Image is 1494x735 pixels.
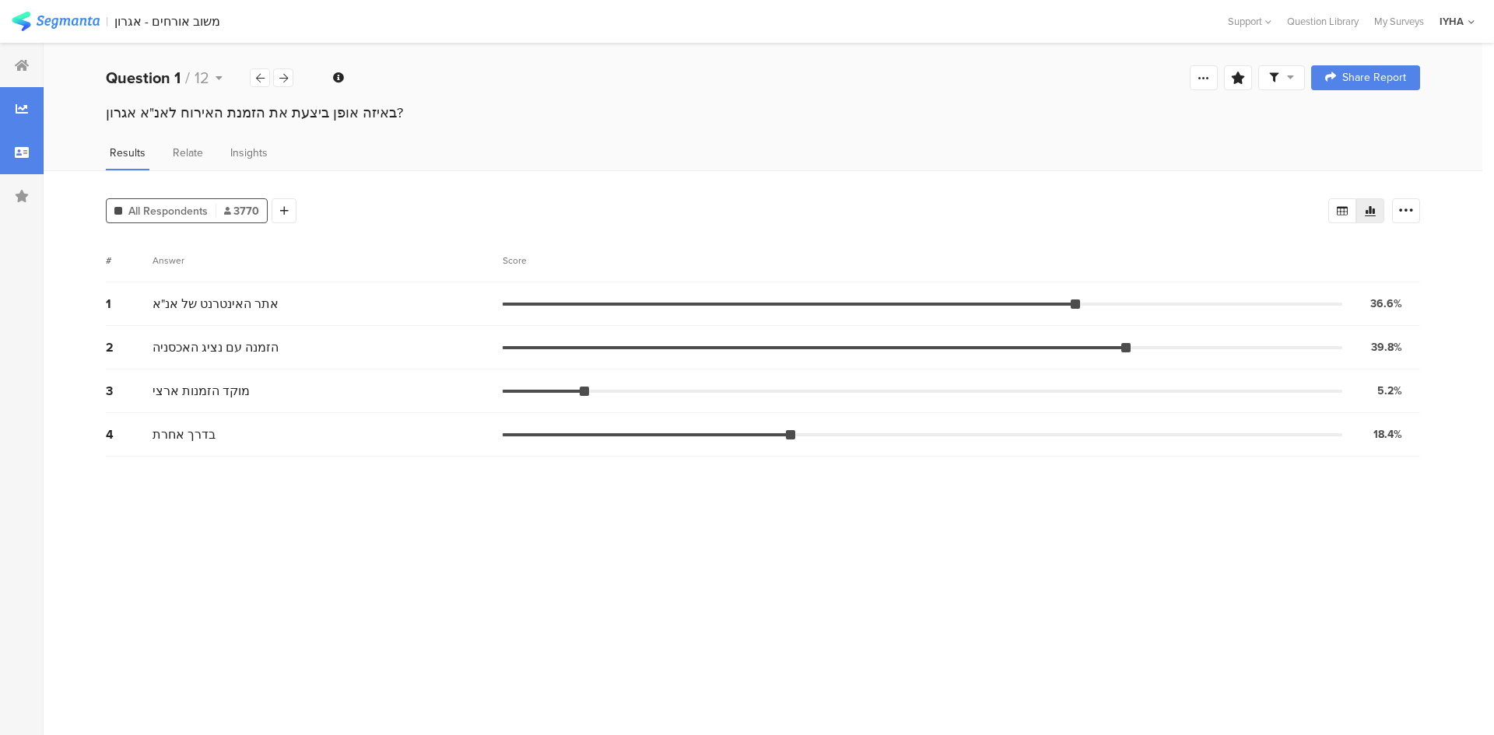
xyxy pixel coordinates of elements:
div: Support [1228,9,1271,33]
div: משוב אורחים - אגרון [114,14,220,29]
div: 18.4% [1373,426,1402,443]
span: Relate [173,145,203,161]
span: Insights [230,145,268,161]
div: 3 [106,382,153,400]
div: 1 [106,295,153,313]
div: 2 [106,338,153,356]
span: All Respondents [128,203,208,219]
div: IYHA [1440,14,1464,29]
div: Score [503,254,535,268]
div: Answer [153,254,184,268]
span: 12 [195,66,209,89]
span: Results [110,145,146,161]
span: Share Report [1342,72,1406,83]
span: בדרך אחרת [153,425,216,443]
span: מוקד הזמנות ארצי [153,382,250,400]
span: אתר האינטרנט של אנ"א [153,295,279,313]
div: 36.6% [1370,296,1402,312]
a: My Surveys [1366,14,1432,29]
b: Question 1 [106,66,181,89]
div: 4 [106,425,153,443]
span: הזמנה עם נציג האכסניה [153,338,279,356]
a: Question Library [1279,14,1366,29]
div: 5.2% [1377,383,1402,399]
div: 39.8% [1371,339,1402,355]
img: segmanta logo [12,12,100,31]
div: | [106,12,108,30]
span: / [185,66,190,89]
span: 3770 [224,203,259,219]
div: באיזה אופן ביצעת את הזמנת האירוח לאנ"א אגרון? [106,103,1420,123]
div: # [106,254,153,268]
